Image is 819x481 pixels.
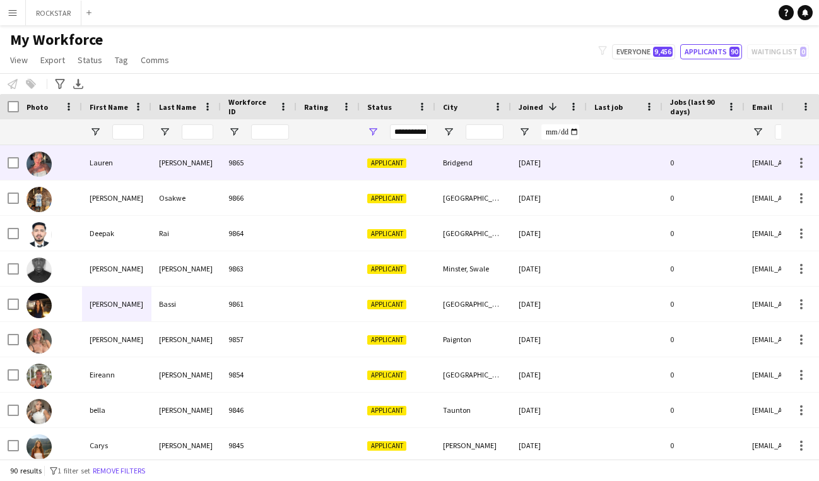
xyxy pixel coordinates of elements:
[511,287,587,321] div: [DATE]
[27,258,52,283] img: Ryan Jones
[435,145,511,180] div: Bridgend
[221,357,297,392] div: 9854
[435,428,511,463] div: [PERSON_NAME]
[136,52,174,68] a: Comms
[182,124,213,140] input: Last Name Filter Input
[612,44,675,59] button: Everyone9,456
[27,151,52,177] img: Lauren Davies
[729,47,739,57] span: 90
[90,126,101,138] button: Open Filter Menu
[82,322,151,357] div: [PERSON_NAME]
[82,428,151,463] div: Carys
[367,126,379,138] button: Open Filter Menu
[228,97,274,116] span: Workforce ID
[367,441,406,451] span: Applicant
[221,428,297,463] div: 9845
[663,181,745,215] div: 0
[443,126,454,138] button: Open Filter Menu
[663,145,745,180] div: 0
[27,399,52,424] img: bella finberg
[435,287,511,321] div: [GEOGRAPHIC_DATA]
[663,287,745,321] div: 0
[27,293,52,318] img: Camilla Bassi
[435,357,511,392] div: [GEOGRAPHIC_DATA]
[27,434,52,460] img: Carys Lloyd-williams
[10,54,28,66] span: View
[221,216,297,251] div: 9864
[367,158,406,168] span: Applicant
[221,145,297,180] div: 9865
[35,52,70,68] a: Export
[27,364,52,389] img: Eireann Mackey
[511,216,587,251] div: [DATE]
[141,54,169,66] span: Comms
[90,102,128,112] span: First Name
[151,287,221,321] div: Bassi
[151,393,221,427] div: [PERSON_NAME]
[752,126,763,138] button: Open Filter Menu
[435,216,511,251] div: [GEOGRAPHIC_DATA]
[82,251,151,286] div: [PERSON_NAME]
[228,126,240,138] button: Open Filter Menu
[90,464,148,478] button: Remove filters
[663,428,745,463] div: 0
[511,322,587,357] div: [DATE]
[367,102,392,112] span: Status
[82,287,151,321] div: [PERSON_NAME]
[367,335,406,345] span: Applicant
[663,322,745,357] div: 0
[435,181,511,215] div: [GEOGRAPHIC_DATA]
[367,300,406,309] span: Applicant
[511,357,587,392] div: [DATE]
[82,357,151,392] div: Eireann
[151,251,221,286] div: [PERSON_NAME]
[367,264,406,274] span: Applicant
[10,30,103,49] span: My Workforce
[110,52,133,68] a: Tag
[435,322,511,357] div: Paignton
[663,216,745,251] div: 0
[519,126,530,138] button: Open Filter Menu
[663,393,745,427] div: 0
[680,44,742,59] button: Applicants90
[82,181,151,215] div: [PERSON_NAME]
[52,76,68,92] app-action-btn: Advanced filters
[71,76,86,92] app-action-btn: Export XLSX
[40,54,65,66] span: Export
[27,102,48,112] span: Photo
[78,54,102,66] span: Status
[367,194,406,203] span: Applicant
[151,428,221,463] div: [PERSON_NAME]
[511,145,587,180] div: [DATE]
[663,251,745,286] div: 0
[367,406,406,415] span: Applicant
[159,102,196,112] span: Last Name
[511,251,587,286] div: [DATE]
[82,145,151,180] div: Lauren
[251,124,289,140] input: Workforce ID Filter Input
[663,357,745,392] div: 0
[221,181,297,215] div: 9866
[151,216,221,251] div: Rai
[5,52,33,68] a: View
[221,322,297,357] div: 9857
[435,251,511,286] div: Minster, Swale
[26,1,81,25] button: ROCKSTAR
[511,393,587,427] div: [DATE]
[594,102,623,112] span: Last job
[27,187,52,212] img: Raymond Osakwe
[367,371,406,380] span: Applicant
[466,124,504,140] input: City Filter Input
[151,181,221,215] div: Osakwe
[159,126,170,138] button: Open Filter Menu
[151,145,221,180] div: [PERSON_NAME]
[115,54,128,66] span: Tag
[151,357,221,392] div: [PERSON_NAME]
[112,124,144,140] input: First Name Filter Input
[541,124,579,140] input: Joined Filter Input
[57,466,90,475] span: 1 filter set
[221,393,297,427] div: 9846
[752,102,772,112] span: Email
[151,322,221,357] div: [PERSON_NAME]
[221,251,297,286] div: 9863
